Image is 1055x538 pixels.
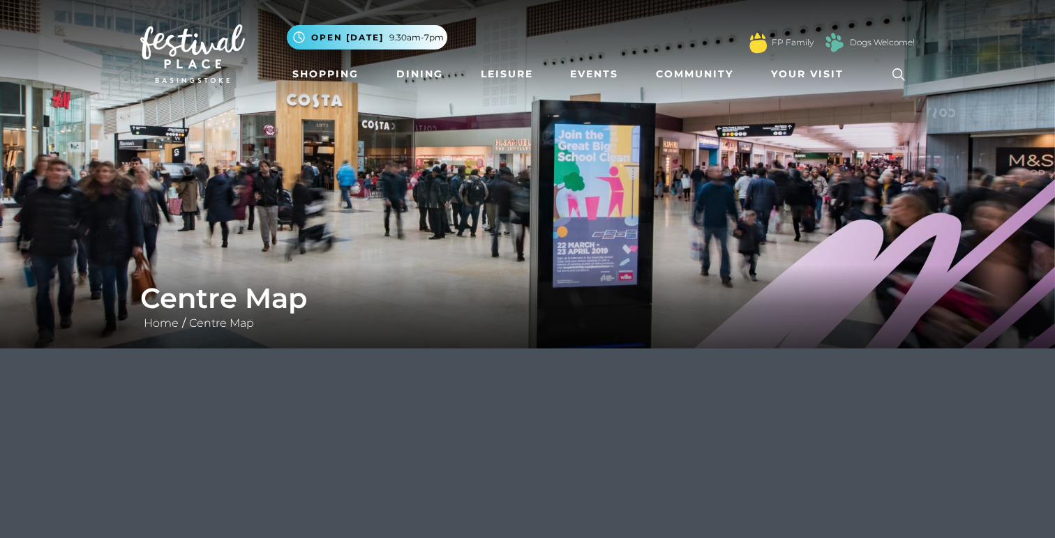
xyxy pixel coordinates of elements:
a: Centre Map [186,316,257,330]
span: 9.30am-7pm [389,31,444,44]
a: FP Family [772,36,814,49]
a: Your Visit [765,61,856,87]
div: / [130,282,925,332]
a: Shopping [287,61,364,87]
img: Festival Place Logo [140,24,245,83]
a: Dogs Welcome! [850,36,915,49]
h1: Centre Map [140,282,915,315]
a: Home [140,316,182,330]
button: Open [DATE] 9.30am-7pm [287,25,447,49]
a: Leisure [475,61,539,87]
span: Your Visit [771,67,844,82]
a: Events [564,61,624,87]
span: Open [DATE] [311,31,384,44]
a: Community [650,61,739,87]
a: Dining [391,61,449,87]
